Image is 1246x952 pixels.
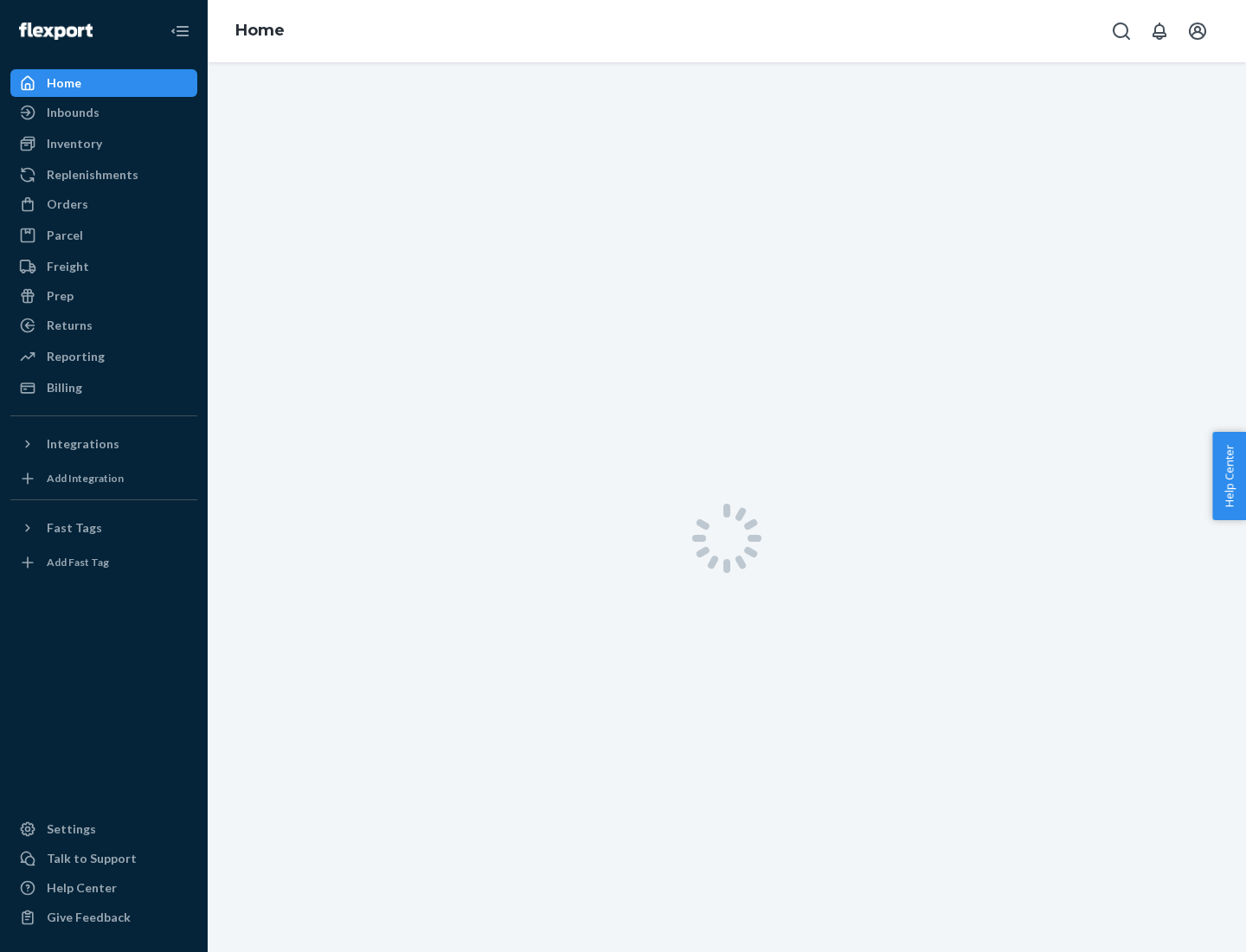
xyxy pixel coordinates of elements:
a: Home [235,21,285,40]
a: Prep [10,282,197,310]
div: Replenishments [47,166,138,183]
button: Give Feedback [10,904,197,931]
button: Fast Tags [10,514,197,542]
a: Replenishments [10,161,197,189]
button: Open notifications [1142,14,1177,48]
a: Orders [10,190,197,218]
div: Add Fast Tag [47,555,109,569]
div: Add Integration [47,471,124,486]
div: Reporting [47,348,105,365]
a: Parcel [10,222,197,249]
div: Orders [47,196,88,213]
div: Talk to Support [47,850,137,867]
a: Billing [10,374,197,402]
button: Open Search Box [1104,14,1139,48]
div: Home [47,74,81,92]
button: Talk to Support [10,845,197,872]
div: Fast Tags [47,519,102,537]
div: Help Center [47,879,117,897]
div: Prep [47,287,74,305]
a: Reporting [10,343,197,370]
div: Billing [47,379,82,396]
ol: breadcrumbs [222,6,299,56]
a: Help Center [10,874,197,902]
div: Returns [47,317,93,334]
button: Open account menu [1180,14,1215,48]
div: Inbounds [47,104,100,121]
button: Help Center [1212,432,1246,520]
button: Close Navigation [163,14,197,48]
a: Home [10,69,197,97]
a: Add Integration [10,465,197,492]
div: Parcel [47,227,83,244]
div: Freight [47,258,89,275]
div: Give Feedback [47,909,131,926]
a: Inventory [10,130,197,158]
a: Add Fast Tag [10,549,197,576]
a: Inbounds [10,99,197,126]
div: Integrations [47,435,119,453]
a: Freight [10,253,197,280]
a: Returns [10,312,197,339]
img: Flexport logo [19,23,93,40]
a: Settings [10,815,197,843]
button: Integrations [10,430,197,458]
div: Settings [47,820,96,838]
div: Inventory [47,135,102,152]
